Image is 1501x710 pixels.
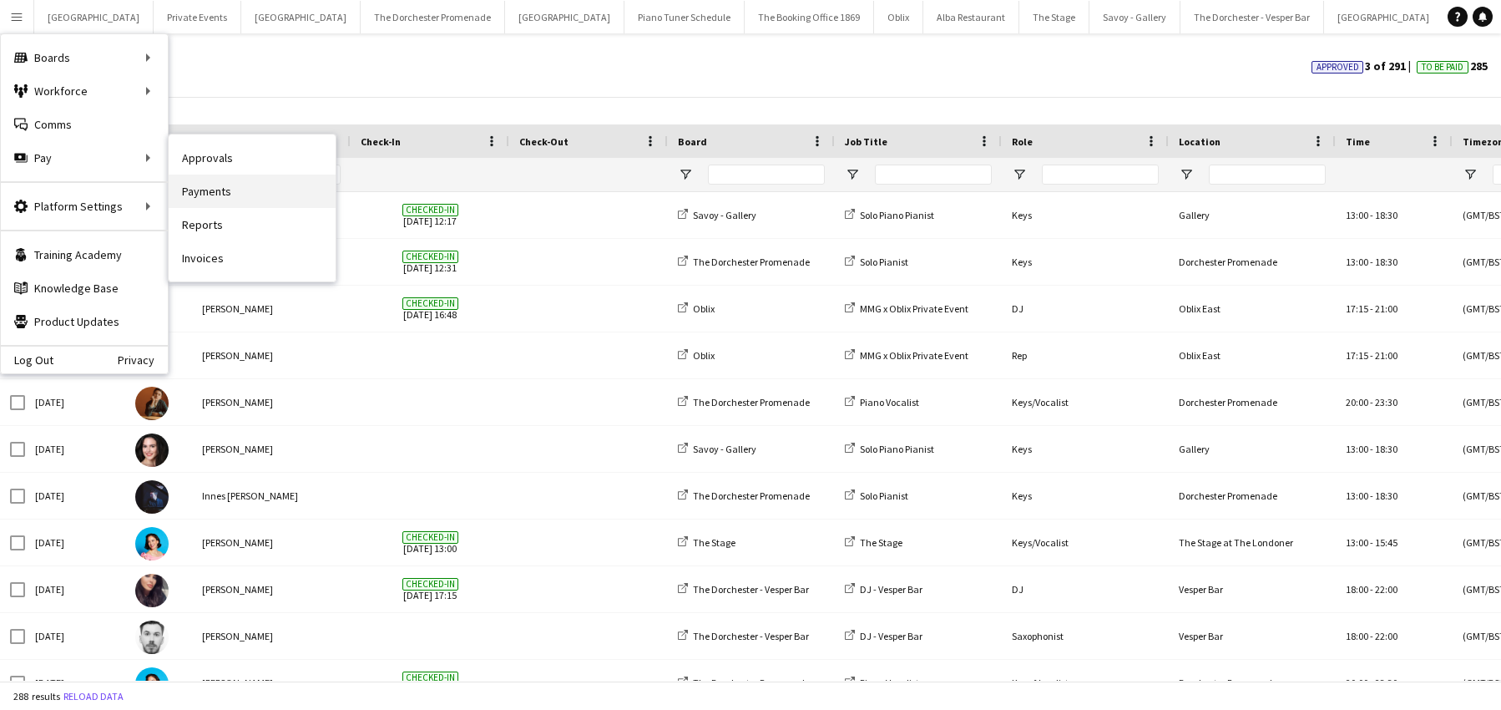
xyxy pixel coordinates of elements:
[1346,209,1368,221] span: 13:00
[361,520,499,565] span: [DATE] 13:00
[135,434,169,467] img: Sofia Kirwan-Baez
[192,520,351,565] div: [PERSON_NAME]
[678,396,810,408] a: The Dorchester Promenade
[1375,396,1397,408] span: 23:30
[1311,58,1417,74] span: 3 of 291
[25,520,125,565] div: [DATE]
[693,302,715,315] span: Oblix
[1169,239,1336,285] div: Dorchester Promenade
[505,1,624,33] button: [GEOGRAPHIC_DATA]
[678,536,735,549] a: The Stage
[1370,583,1373,596] span: -
[192,473,351,519] div: Innes [PERSON_NAME]
[860,256,908,268] span: Solo Pianist
[1324,1,1443,33] button: [GEOGRAPHIC_DATA]
[1179,167,1194,182] button: Open Filter Menu
[1375,630,1397,642] span: 22:00
[1463,167,1478,182] button: Open Filter Menu
[169,141,336,175] a: Approvals
[169,175,336,208] a: Payments
[745,1,874,33] button: The Booking Office 1869
[1370,489,1373,502] span: -
[1012,135,1033,148] span: Role
[361,286,499,332] span: [DATE] 16:48
[860,677,919,689] span: Piano Vocalist
[25,613,125,659] div: [DATE]
[1422,62,1463,73] span: To Be Paid
[169,241,336,275] a: Invoices
[693,256,810,268] span: The Dorchester Promenade
[1375,302,1397,315] span: 21:00
[845,167,860,182] button: Open Filter Menu
[845,489,908,502] a: Solo Pianist
[1002,379,1169,425] div: Keys/Vocalist
[192,286,351,332] div: [PERSON_NAME]
[1370,630,1373,642] span: -
[1180,1,1324,33] button: The Dorchester - Vesper Bar
[25,473,125,519] div: [DATE]
[192,426,351,472] div: [PERSON_NAME]
[860,443,934,455] span: Solo Piano Pianist
[693,209,756,221] span: Savoy - Gallery
[1417,58,1488,74] span: 285
[361,660,499,706] span: [DATE] 19:17
[402,578,458,591] span: Checked-in
[845,536,902,549] a: The Stage
[1002,332,1169,378] div: Rep
[1370,396,1373,408] span: -
[1002,239,1169,285] div: Keys
[1346,583,1368,596] span: 18:00
[34,1,154,33] button: [GEOGRAPHIC_DATA]
[845,396,919,408] a: Piano Vocalist
[1375,583,1397,596] span: 22:00
[1002,613,1169,659] div: Saxophonist
[1346,677,1368,689] span: 20:00
[1,108,168,141] a: Comms
[1375,489,1397,502] span: 18:30
[624,1,745,33] button: Piano Tuner Schedule
[1002,660,1169,706] div: Keys/Vocalist
[1375,536,1397,549] span: 15:45
[1002,520,1169,565] div: Keys/Vocalist
[845,349,968,362] a: MMG x Oblix Private Event
[1346,489,1368,502] span: 13:00
[192,379,351,425] div: [PERSON_NAME]
[1375,256,1397,268] span: 18:30
[1,74,168,108] div: Workforce
[678,349,715,362] a: Oblix
[1370,256,1373,268] span: -
[1346,630,1368,642] span: 18:00
[135,387,169,420] img: Andrew Humphries
[1042,165,1159,185] input: Role Filter Input
[845,630,922,642] a: DJ - Vesper Bar
[693,349,715,362] span: Oblix
[860,583,922,596] span: DJ - Vesper Bar
[60,687,127,706] button: Reload data
[1370,677,1373,689] span: -
[1,141,168,175] div: Pay
[693,443,756,455] span: Savoy - Gallery
[135,527,169,560] img: Frances Madden
[693,489,810,502] span: The Dorchester Promenade
[1169,520,1336,565] div: The Stage at The Londoner
[135,574,169,607] img: Sophie Lovell Anderson
[693,583,809,596] span: The Dorchester - Vesper Bar
[845,209,934,221] a: Solo Piano Pianist
[1169,473,1336,519] div: Dorchester Promenade
[1169,426,1336,472] div: Gallery
[860,630,922,642] span: DJ - Vesper Bar
[135,480,169,514] img: Innes Yellowlees
[678,209,756,221] a: Savoy - Gallery
[1002,192,1169,238] div: Keys
[1370,349,1373,362] span: -
[241,1,361,33] button: [GEOGRAPHIC_DATA]
[693,677,810,689] span: The Dorchester Promenade
[678,135,707,148] span: Board
[678,583,809,596] a: The Dorchester - Vesper Bar
[1375,443,1397,455] span: 18:30
[402,297,458,310] span: Checked-in
[361,135,401,148] span: Check-In
[1346,396,1368,408] span: 20:00
[1169,613,1336,659] div: Vesper Bar
[860,349,968,362] span: MMG x Oblix Private Event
